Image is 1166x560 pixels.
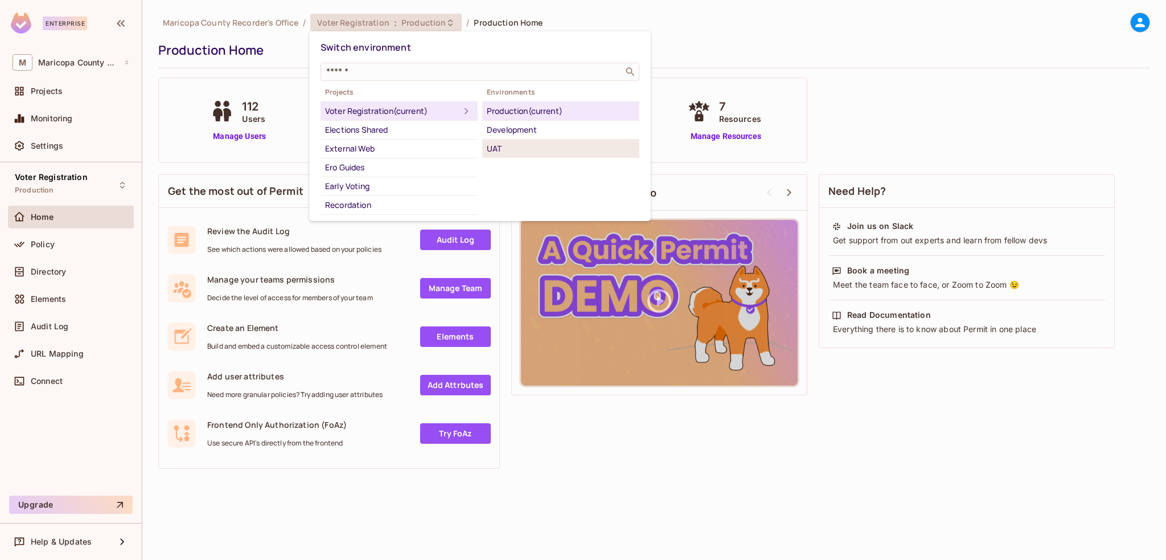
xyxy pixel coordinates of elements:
div: Early Voting [325,179,473,193]
div: Voter Registration (current) [325,104,459,118]
span: Switch environment [321,41,411,54]
span: Projects [321,88,478,97]
div: Recordation [325,198,473,212]
div: Elections Shared [325,123,473,137]
div: Development [487,123,635,137]
span: Environments [482,88,639,97]
div: External Web [325,142,473,156]
div: Production (current) [487,104,635,118]
div: UAT [487,142,635,156]
div: Ero Guides [325,161,473,174]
